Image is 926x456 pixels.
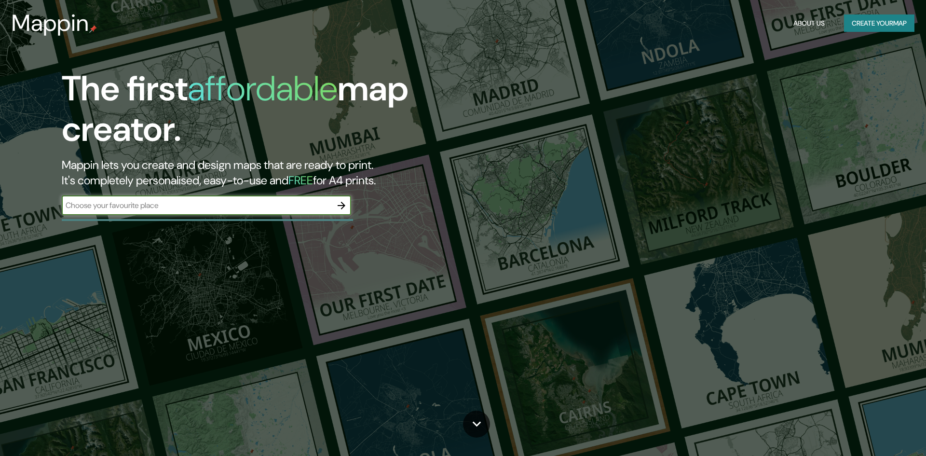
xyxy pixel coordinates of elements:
h1: The first map creator. [62,69,525,157]
input: Choose your favourite place [62,200,332,211]
h1: affordable [188,66,338,111]
button: Create yourmap [844,14,914,32]
h5: FREE [288,173,313,188]
h2: Mappin lets you create and design maps that are ready to print. It's completely personalised, eas... [62,157,525,188]
button: About Us [790,14,829,32]
img: mappin-pin [89,25,97,33]
h3: Mappin [12,10,89,37]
